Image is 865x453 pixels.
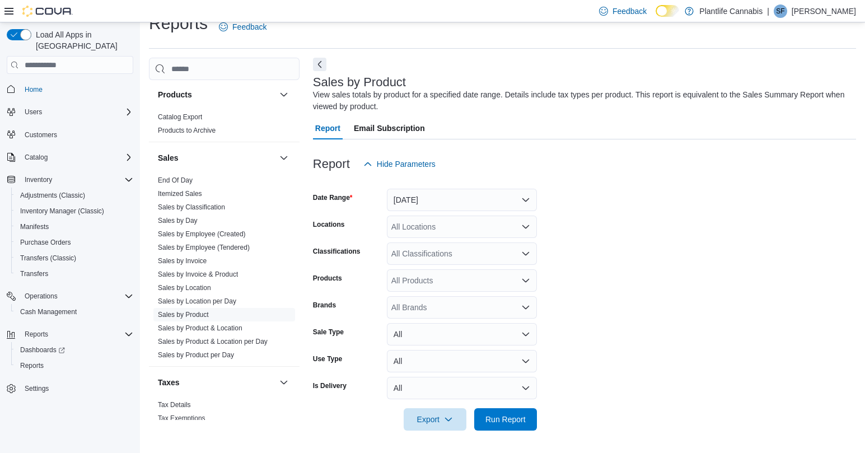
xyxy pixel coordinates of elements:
[11,358,138,373] button: Reports
[313,76,406,89] h3: Sales by Product
[521,303,530,312] button: Open list of options
[158,89,192,100] h3: Products
[485,414,526,425] span: Run Report
[16,343,133,357] span: Dashboards
[158,297,236,306] span: Sales by Location per Day
[25,384,49,393] span: Settings
[20,173,57,186] button: Inventory
[158,283,211,292] span: Sales by Location
[11,342,138,358] a: Dashboards
[20,83,47,96] a: Home
[521,249,530,258] button: Open list of options
[16,267,53,281] a: Transfers
[158,217,198,225] a: Sales by Day
[11,304,138,320] button: Cash Management
[16,305,81,319] a: Cash Management
[232,21,266,32] span: Feedback
[20,207,104,216] span: Inventory Manager (Classic)
[11,266,138,282] button: Transfers
[158,401,191,409] a: Tax Details
[612,6,647,17] span: Feedback
[20,254,76,263] span: Transfers (Classic)
[20,381,133,395] span: Settings
[277,376,291,389] button: Taxes
[20,105,46,119] button: Users
[16,359,133,372] span: Reports
[11,188,138,203] button: Adjustments (Classic)
[25,85,43,94] span: Home
[521,222,530,231] button: Open list of options
[16,359,48,372] a: Reports
[158,310,209,319] span: Sales by Product
[158,338,268,345] a: Sales by Product & Location per Day
[158,230,246,238] a: Sales by Employee (Created)
[20,82,133,96] span: Home
[158,400,191,409] span: Tax Details
[2,150,138,165] button: Catalog
[158,176,193,185] span: End Of Day
[214,16,271,38] a: Feedback
[16,204,109,218] a: Inventory Manager (Classic)
[767,4,769,18] p: |
[20,345,65,354] span: Dashboards
[20,128,133,142] span: Customers
[313,157,350,171] h3: Report
[16,236,133,249] span: Purchase Orders
[149,398,300,429] div: Taxes
[20,269,48,278] span: Transfers
[20,105,133,119] span: Users
[313,328,344,337] label: Sale Type
[20,289,133,303] span: Operations
[410,408,460,431] span: Export
[16,204,133,218] span: Inventory Manager (Classic)
[158,126,216,135] span: Products to Archive
[11,219,138,235] button: Manifests
[7,76,133,426] nav: Complex example
[158,189,202,198] span: Itemized Sales
[2,326,138,342] button: Reports
[158,324,242,332] a: Sales by Product & Location
[149,174,300,366] div: Sales
[16,189,90,202] a: Adjustments (Classic)
[699,4,763,18] p: Plantlife Cannabis
[20,191,85,200] span: Adjustments (Classic)
[20,222,49,231] span: Manifests
[20,328,53,341] button: Reports
[158,216,198,225] span: Sales by Day
[158,337,268,346] span: Sales by Product & Location per Day
[20,307,77,316] span: Cash Management
[313,58,326,71] button: Next
[158,152,179,164] h3: Sales
[158,414,205,422] a: Tax Exemptions
[158,351,234,359] a: Sales by Product per Day
[277,88,291,101] button: Products
[158,203,225,211] a: Sales by Classification
[158,377,275,388] button: Taxes
[158,284,211,292] a: Sales by Location
[2,380,138,396] button: Settings
[158,113,202,121] a: Catalog Export
[16,305,133,319] span: Cash Management
[158,113,202,122] span: Catalog Export
[11,235,138,250] button: Purchase Orders
[2,172,138,188] button: Inventory
[387,323,537,345] button: All
[158,127,216,134] a: Products to Archive
[158,190,202,198] a: Itemized Sales
[158,256,207,265] span: Sales by Invoice
[158,230,246,239] span: Sales by Employee (Created)
[387,377,537,399] button: All
[25,108,42,116] span: Users
[521,276,530,285] button: Open list of options
[158,243,250,252] span: Sales by Employee (Tendered)
[149,110,300,142] div: Products
[158,203,225,212] span: Sales by Classification
[404,408,466,431] button: Export
[25,330,48,339] span: Reports
[20,382,53,395] a: Settings
[359,153,440,175] button: Hide Parameters
[313,247,361,256] label: Classifications
[158,351,234,359] span: Sales by Product per Day
[158,257,207,265] a: Sales by Invoice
